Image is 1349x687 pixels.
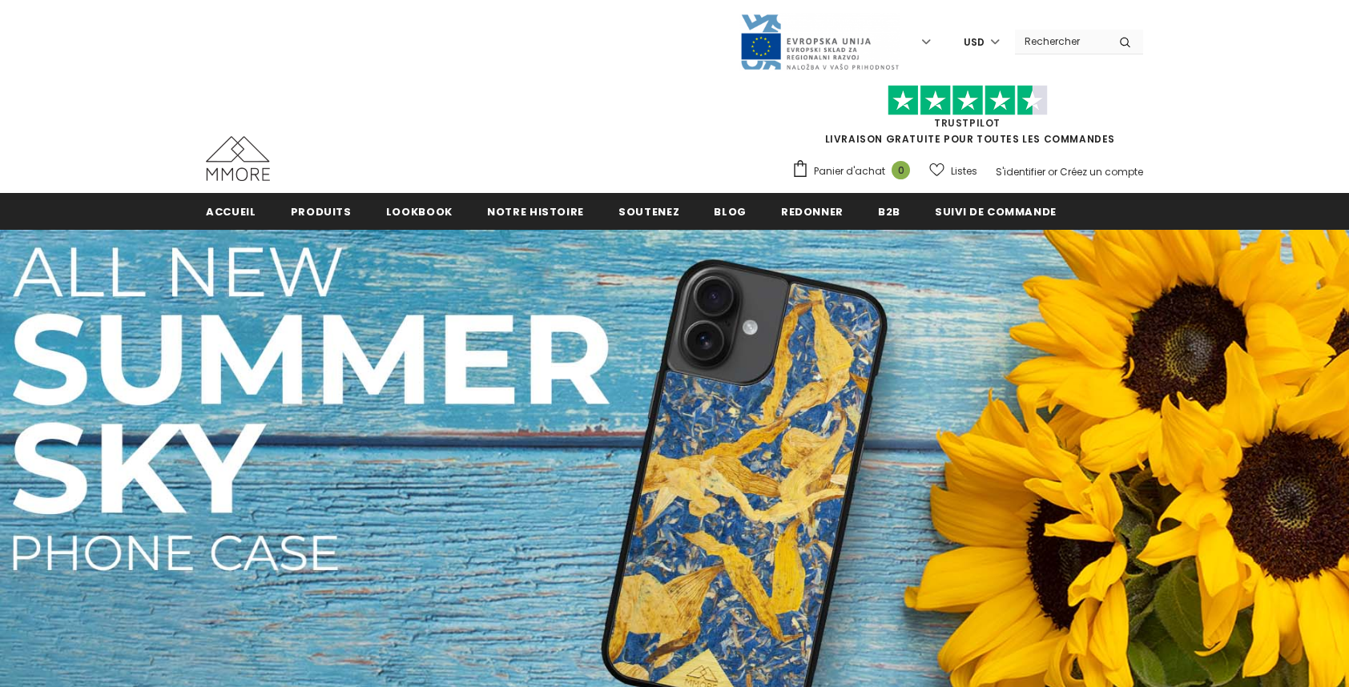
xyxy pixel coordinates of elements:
[714,204,747,219] span: Blog
[996,165,1045,179] a: S'identifier
[878,204,900,219] span: B2B
[386,193,453,229] a: Lookbook
[935,204,1057,219] span: Suivi de commande
[206,193,256,229] a: Accueil
[964,34,985,50] span: USD
[714,193,747,229] a: Blog
[935,193,1057,229] a: Suivi de commande
[934,116,1001,130] a: TrustPilot
[206,204,256,219] span: Accueil
[1015,30,1107,53] input: Search Site
[618,204,679,219] span: soutenez
[386,204,453,219] span: Lookbook
[1048,165,1057,179] span: or
[791,159,918,183] a: Panier d'achat 0
[291,204,352,219] span: Produits
[781,204,844,219] span: Redonner
[487,204,584,219] span: Notre histoire
[814,163,885,179] span: Panier d'achat
[1060,165,1143,179] a: Créez un compte
[206,136,270,181] img: Cas MMORE
[781,193,844,229] a: Redonner
[291,193,352,229] a: Produits
[878,193,900,229] a: B2B
[951,163,977,179] span: Listes
[739,13,900,71] img: Javni Razpis
[888,85,1048,116] img: Faites confiance aux étoiles pilotes
[791,92,1143,146] span: LIVRAISON GRATUITE POUR TOUTES LES COMMANDES
[618,193,679,229] a: soutenez
[487,193,584,229] a: Notre histoire
[739,34,900,48] a: Javni Razpis
[929,157,977,185] a: Listes
[892,161,910,179] span: 0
